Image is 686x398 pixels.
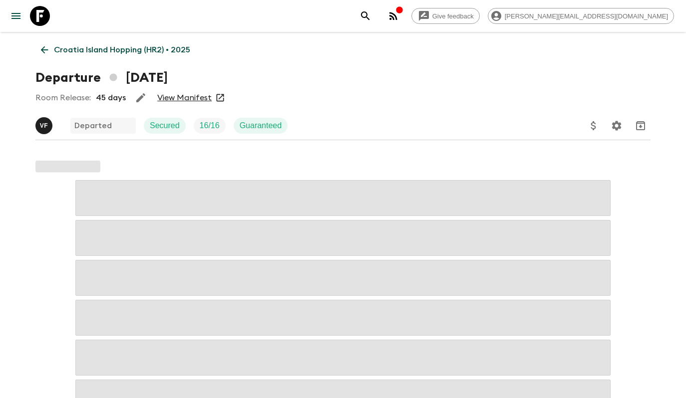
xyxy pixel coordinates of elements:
div: [PERSON_NAME][EMAIL_ADDRESS][DOMAIN_NAME] [488,8,674,24]
div: Secured [144,118,186,134]
div: Trip Fill [194,118,226,134]
p: 45 days [96,92,126,104]
h1: Departure [DATE] [35,68,168,88]
p: Secured [150,120,180,132]
button: search adventures [355,6,375,26]
a: View Manifest [157,93,212,103]
p: Croatia Island Hopping (HR2) • 2025 [54,44,190,56]
p: Departed [74,120,112,132]
span: Give feedback [427,12,479,20]
span: [PERSON_NAME][EMAIL_ADDRESS][DOMAIN_NAME] [499,12,674,20]
button: Update Price, Early Bird Discount and Costs [584,116,604,136]
p: 16 / 16 [200,120,220,132]
button: Archive (Completed, Cancelled or Unsynced Departures only) [631,116,651,136]
span: Vedran Forko [35,120,54,128]
p: Room Release: [35,92,91,104]
a: Croatia Island Hopping (HR2) • 2025 [35,40,196,60]
button: Settings [607,116,627,136]
button: menu [6,6,26,26]
a: Give feedback [411,8,480,24]
p: Guaranteed [240,120,282,132]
